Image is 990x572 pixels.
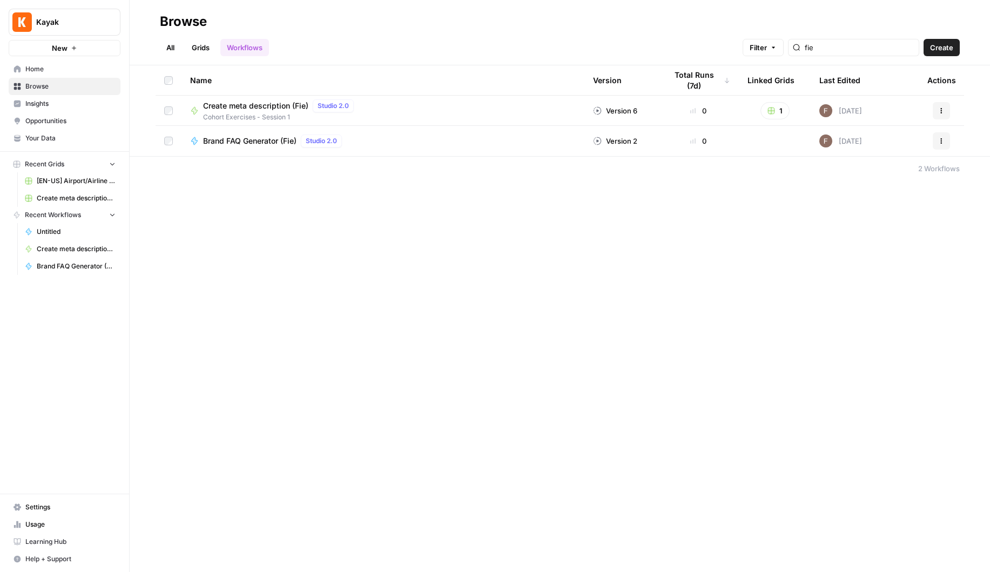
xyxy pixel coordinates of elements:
input: Search [805,42,914,53]
button: Help + Support [9,550,120,568]
span: Opportunities [25,116,116,126]
a: Browse [9,78,120,95]
span: Browse [25,82,116,91]
span: Recent Grids [25,159,64,169]
div: Last Edited [819,65,860,95]
span: Brand FAQ Generator (Fie) [37,261,116,271]
span: Brand FAQ Generator (Fie) [203,136,297,146]
a: Create meta description (Fie) [20,240,120,258]
div: Version 2 [593,136,637,146]
div: 2 Workflows [918,163,960,174]
a: Create meta description (Fie)Studio 2.0Cohort Exercises - Session 1 [190,99,576,122]
a: Grids [185,39,216,56]
div: 0 [666,136,730,146]
span: Your Data [25,133,116,143]
a: Opportunities [9,112,120,130]
div: Browse [160,13,207,30]
div: [DATE] [819,104,862,117]
span: Home [25,64,116,74]
span: Create meta description (Fie) [203,100,308,111]
button: Workspace: Kayak [9,9,120,36]
img: Kayak Logo [12,12,32,32]
span: Create meta description (Fie) Grid [37,193,116,203]
a: Usage [9,516,120,533]
button: Recent Workflows [9,207,120,223]
span: Create [930,42,953,53]
button: 1 [760,102,790,119]
div: Total Runs (7d) [666,65,730,95]
a: All [160,39,181,56]
a: Learning Hub [9,533,120,550]
div: 0 [666,105,730,116]
div: Version [593,65,622,95]
div: Linked Grids [747,65,794,95]
a: Brand FAQ Generator (Fie) [20,258,120,275]
a: Insights [9,95,120,112]
a: Home [9,60,120,78]
span: Cohort Exercises - Session 1 [203,112,358,122]
a: [EN-US] Airport/Airline Content Refresh [20,172,120,190]
a: Workflows [220,39,269,56]
span: Studio 2.0 [318,101,349,111]
a: Brand FAQ Generator (Fie)Studio 2.0 [190,134,576,147]
div: Name [190,65,576,95]
span: Learning Hub [25,537,116,547]
a: Your Data [9,130,120,147]
button: Recent Grids [9,156,120,172]
a: Create meta description (Fie) Grid [20,190,120,207]
span: Filter [750,42,767,53]
button: Filter [743,39,784,56]
div: Actions [927,65,956,95]
a: Settings [9,499,120,516]
button: Create [924,39,960,56]
span: Create meta description (Fie) [37,244,116,254]
span: Insights [25,99,116,109]
span: New [52,43,68,53]
span: Studio 2.0 [306,136,337,146]
span: [EN-US] Airport/Airline Content Refresh [37,176,116,186]
div: [DATE] [819,134,862,147]
img: tctyxljblf40chzqxflm8vgl4vpd [819,104,832,117]
img: tctyxljblf40chzqxflm8vgl4vpd [819,134,832,147]
span: Kayak [36,17,102,28]
div: Version 6 [593,105,637,116]
span: Help + Support [25,554,116,564]
a: Untitled [20,223,120,240]
span: Untitled [37,227,116,237]
button: New [9,40,120,56]
span: Settings [25,502,116,512]
span: Recent Workflows [25,210,81,220]
span: Usage [25,520,116,529]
